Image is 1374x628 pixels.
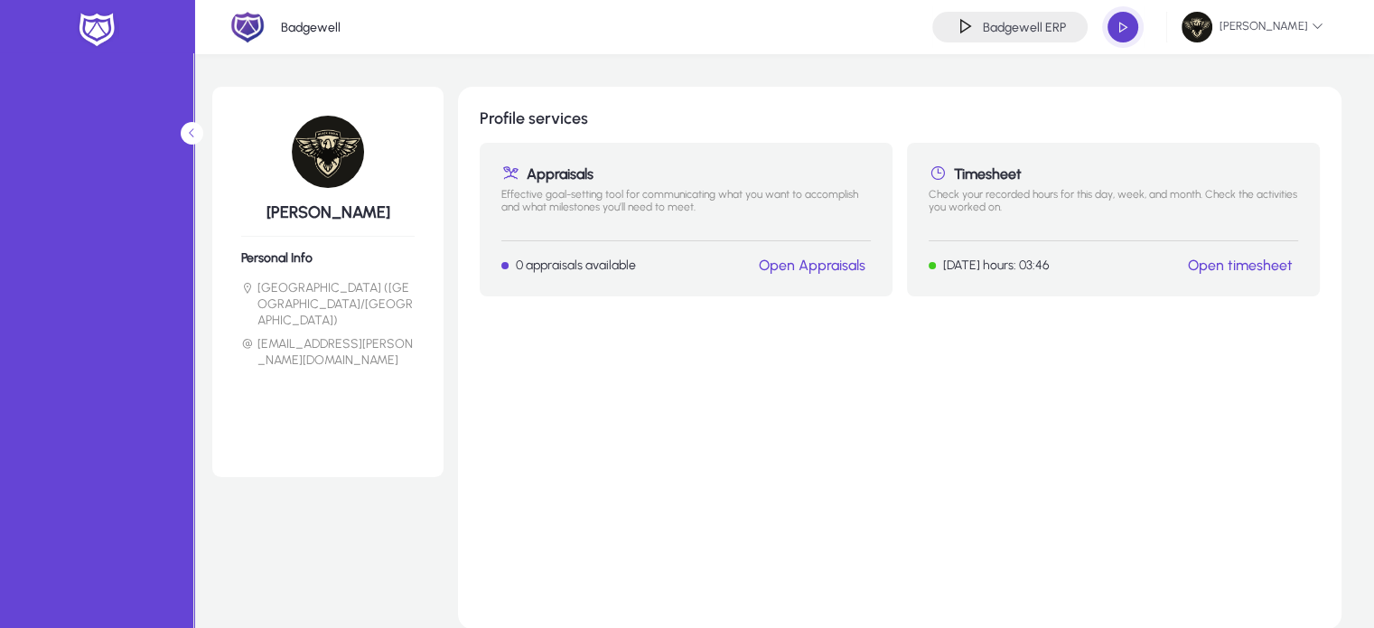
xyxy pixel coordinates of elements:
[292,116,364,188] img: 77.jpg
[1182,12,1323,42] span: [PERSON_NAME]
[480,108,1320,128] h1: Profile services
[241,336,415,369] li: [EMAIL_ADDRESS][PERSON_NAME][DOMAIN_NAME]
[983,20,1066,35] h4: Badgewell ERP
[1167,11,1338,43] button: [PERSON_NAME]
[501,164,871,183] h1: Appraisals
[241,280,415,329] li: [GEOGRAPHIC_DATA] ([GEOGRAPHIC_DATA]/[GEOGRAPHIC_DATA])
[1182,256,1298,275] button: Open timesheet
[230,10,265,44] img: 2.png
[929,164,1298,183] h1: Timesheet
[281,20,341,35] p: Badgewell
[943,258,1050,273] p: [DATE] hours: 03:46
[753,256,871,275] button: Open Appraisals
[74,11,119,49] img: white-logo.png
[1188,257,1293,274] a: Open timesheet
[501,188,871,226] p: Effective goal-setting tool for communicating what you want to accomplish and what milestones you...
[241,250,415,266] h6: Personal Info
[516,258,636,273] p: 0 appraisals available
[241,202,415,222] h5: [PERSON_NAME]
[1182,12,1212,42] img: 77.jpg
[759,257,865,274] a: Open Appraisals
[929,188,1298,226] p: Check your recorded hours for this day, week, and month. Check the activities you worked on.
